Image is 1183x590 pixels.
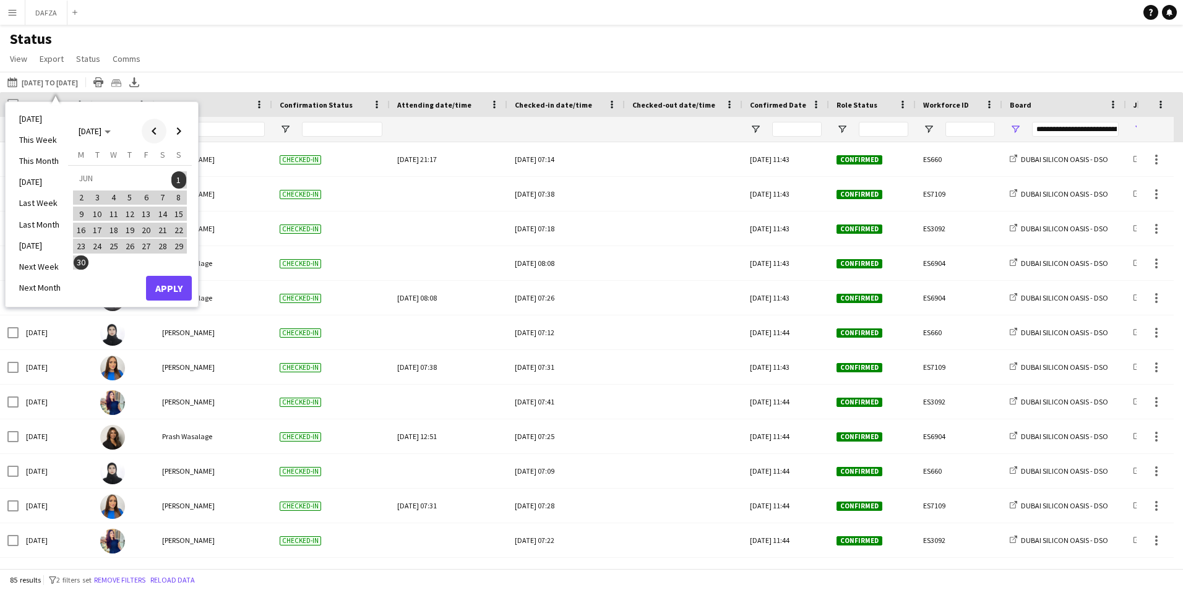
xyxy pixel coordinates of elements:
[154,238,170,254] button: 28-06-2025
[171,223,186,237] span: 22
[74,120,116,142] button: Choose month and year
[1021,155,1108,164] span: DUBAI SILICON OASIS - DSO
[138,206,154,222] button: 13-06-2025
[100,494,125,519] img: Emna Hamdani
[12,108,68,129] li: [DATE]
[1010,124,1021,135] button: Open Filter Menu
[837,224,882,234] span: Confirmed
[74,207,88,221] span: 9
[515,315,617,349] div: [DATE] 07:12
[1010,501,1108,510] a: DUBAI SILICON OASIS - DSO
[100,460,125,484] img: Aysha Salha
[100,356,125,380] img: Emna Hamdani
[837,363,882,372] span: Confirmed
[19,454,93,488] div: [DATE]
[176,149,181,160] span: S
[837,536,882,545] span: Confirmed
[12,150,68,171] li: This Month
[19,315,93,349] div: [DATE]
[1134,124,1145,135] button: Open Filter Menu
[837,328,882,338] span: Confirmed
[171,239,186,254] span: 29
[397,489,500,523] div: [DATE] 07:31
[138,222,154,238] button: 20-06-2025
[280,294,321,303] span: Checked-in
[742,454,829,488] div: [DATE] 11:44
[1010,328,1108,337] a: DUBAI SILICON OASIS - DSO
[166,119,191,143] button: Next month
[280,432,321,442] span: Checked-in
[742,246,829,280] div: [DATE] 11:43
[171,238,187,254] button: 29-06-2025
[742,177,829,211] div: [DATE] 11:43
[1134,100,1165,109] span: Job Title
[280,155,321,165] span: Checked-in
[837,467,882,476] span: Confirmed
[106,190,121,205] span: 4
[106,222,122,238] button: 18-06-2025
[25,1,67,25] button: DAFZA
[184,122,265,137] input: Name Filter Input
[19,350,93,384] div: [DATE]
[750,124,761,135] button: Open Filter Menu
[1021,432,1108,441] span: DUBAI SILICON OASIS - DSO
[742,385,829,419] div: [DATE] 11:44
[146,276,192,301] button: Apply
[89,238,105,254] button: 24-06-2025
[397,350,500,384] div: [DATE] 07:38
[155,223,170,237] span: 21
[123,223,137,237] span: 19
[1010,100,1031,109] span: Board
[1010,432,1108,441] a: DUBAI SILICON OASIS - DSO
[76,53,100,64] span: Status
[139,239,153,254] span: 27
[742,212,829,246] div: [DATE] 11:43
[122,206,138,222] button: 12-06-2025
[837,190,882,199] span: Confirmed
[280,190,321,199] span: Checked-in
[1021,397,1108,406] span: DUBAI SILICON OASIS - DSO
[171,207,186,221] span: 15
[837,124,848,135] button: Open Filter Menu
[106,207,121,221] span: 11
[113,53,140,64] span: Comms
[148,573,197,587] button: Reload data
[108,51,145,67] a: Comms
[122,189,138,205] button: 05-06-2025
[916,489,1002,523] div: ES7109
[73,189,89,205] button: 02-06-2025
[100,390,125,415] img: Aya Abdeen
[515,177,617,211] div: [DATE] 07:38
[742,523,829,557] div: [DATE] 11:44
[742,350,829,384] div: [DATE] 11:43
[916,177,1002,211] div: ES7109
[837,259,882,268] span: Confirmed
[74,255,88,270] span: 30
[123,190,137,205] span: 5
[89,222,105,238] button: 17-06-2025
[859,122,908,137] input: Role Status Filter Input
[280,536,321,545] span: Checked-in
[110,149,117,160] span: W
[837,432,882,442] span: Confirmed
[916,212,1002,246] div: ES3092
[160,149,165,160] span: S
[1021,259,1108,268] span: DUBAI SILICON OASIS - DSO
[139,207,153,221] span: 13
[515,454,617,488] div: [DATE] 07:09
[106,223,121,237] span: 18
[73,222,89,238] button: 16-06-2025
[515,212,617,246] div: [DATE] 07:18
[19,419,93,453] div: [DATE]
[19,385,93,419] div: [DATE]
[106,239,121,254] span: 25
[73,206,89,222] button: 09-06-2025
[515,246,617,280] div: [DATE] 08:08
[171,206,187,222] button: 15-06-2025
[171,171,186,189] span: 1
[100,100,121,109] span: Photo
[154,206,170,222] button: 14-06-2025
[71,51,105,67] a: Status
[1021,536,1108,545] span: DUBAI SILICON OASIS - DSO
[26,100,43,109] span: Date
